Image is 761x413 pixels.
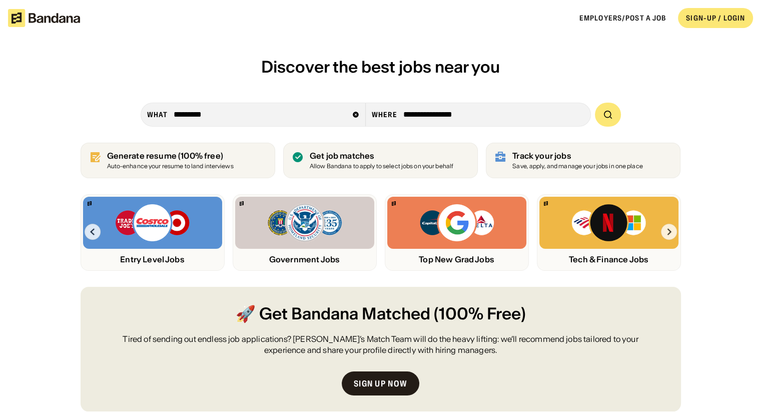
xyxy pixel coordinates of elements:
div: Tired of sending out endless job applications? [PERSON_NAME]’s Match Team will do the heavy lifti... [105,333,657,356]
a: Get job matches Allow Bandana to apply to select jobs on your behalf [283,143,478,178]
div: Top New Grad Jobs [387,255,526,264]
img: Bandana logo [240,201,244,206]
div: Allow Bandana to apply to select jobs on your behalf [310,163,453,170]
span: Discover the best jobs near you [261,57,500,77]
span: (100% free) [178,151,223,161]
span: (100% Free) [434,303,526,325]
a: Bandana logoFBI, DHS, MWRD logosGovernment Jobs [233,194,377,271]
img: Left Arrow [85,224,101,240]
div: Government Jobs [235,255,374,264]
a: Sign up now [342,371,419,395]
img: Bandana logotype [8,9,80,27]
a: Employers/Post a job [579,14,666,23]
img: Bandana logo [88,201,92,206]
a: Generate resume (100% free)Auto-enhance your resume to land interviews [81,143,275,178]
a: Bandana logoCapital One, Google, Delta logosTop New Grad Jobs [385,194,529,271]
img: Bandana logo [392,201,396,206]
div: Get job matches [310,151,453,161]
div: Generate resume [107,151,234,161]
div: Tech & Finance Jobs [539,255,678,264]
a: Bandana logoTrader Joe’s, Costco, Target logosEntry Level Jobs [81,194,225,271]
img: Trader Joe’s, Costco, Target logos [115,203,191,243]
div: Where [372,110,397,119]
div: Sign up now [354,379,407,387]
img: Capital One, Google, Delta logos [419,203,495,243]
div: what [147,110,168,119]
div: Track your jobs [512,151,643,161]
div: SIGN-UP / LOGIN [686,14,745,23]
div: Save, apply, and manage your jobs in one place [512,163,643,170]
div: Auto-enhance your resume to land interviews [107,163,234,170]
a: Track your jobs Save, apply, and manage your jobs in one place [486,143,680,178]
img: Right Arrow [661,224,677,240]
div: Entry Level Jobs [83,255,222,264]
img: Bandana logo [544,201,548,206]
img: Bank of America, Netflix, Microsoft logos [571,203,646,243]
img: FBI, DHS, MWRD logos [267,203,343,243]
span: 🚀 Get Bandana Matched [236,303,430,325]
a: Bandana logoBank of America, Netflix, Microsoft logosTech & Finance Jobs [537,194,681,271]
